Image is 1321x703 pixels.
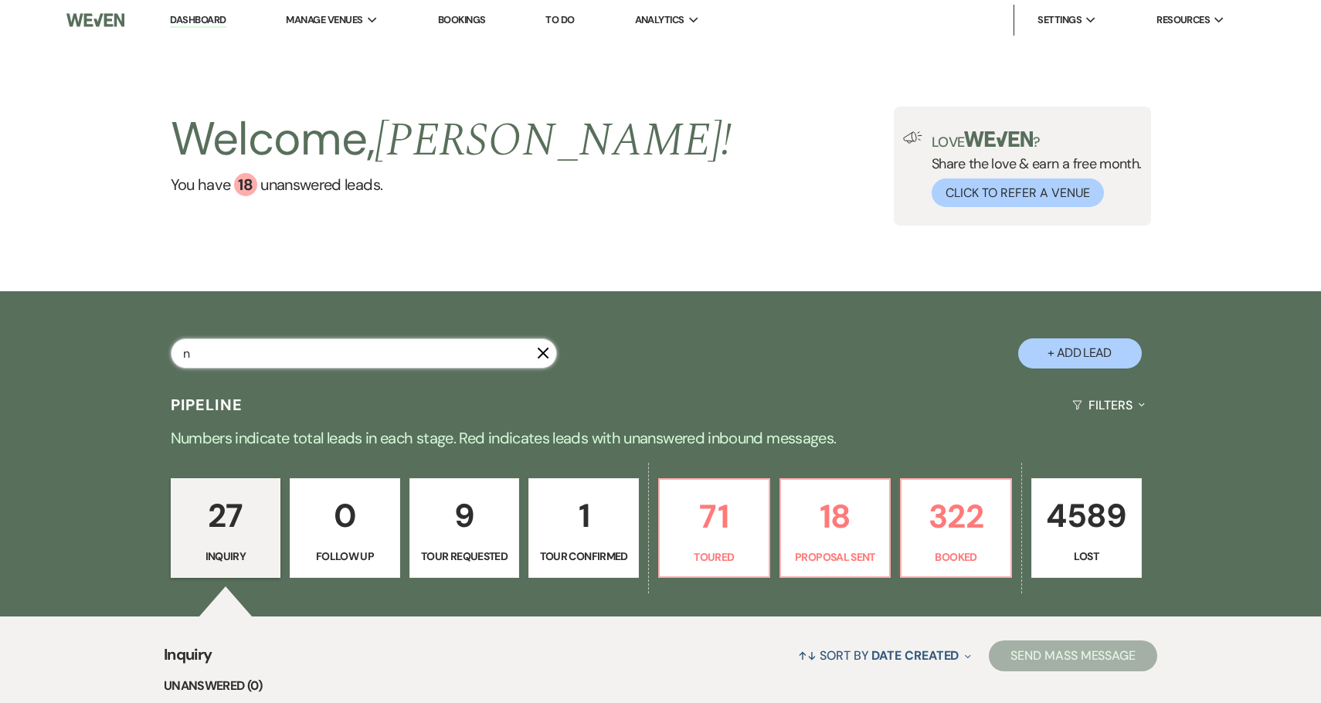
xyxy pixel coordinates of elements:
input: Search by name, event date, email address or phone number [171,338,557,368]
p: 18 [790,491,881,542]
span: Manage Venues [286,12,362,28]
button: Filters [1066,385,1150,426]
span: Inquiry [164,643,212,676]
button: Sort By Date Created [792,635,977,676]
p: 4589 [1041,490,1132,542]
p: Toured [669,548,759,565]
p: Follow Up [300,548,390,565]
img: loud-speaker-illustration.svg [903,131,922,144]
p: 322 [911,491,1001,542]
a: To Do [545,13,574,26]
a: 18Proposal Sent [779,478,891,579]
img: Weven Logo [66,4,125,36]
span: Resources [1156,12,1210,28]
p: Tour Confirmed [538,548,629,565]
a: 322Booked [900,478,1012,579]
img: weven-logo-green.svg [964,131,1033,147]
p: Inquiry [181,548,271,565]
p: 71 [669,491,759,542]
p: 9 [419,490,510,542]
h2: Welcome, [171,107,732,173]
a: You have 18 unanswered leads. [171,173,732,196]
span: Settings [1037,12,1082,28]
p: Love ? [932,131,1142,149]
p: Lost [1041,548,1132,565]
span: Analytics [635,12,684,28]
p: Proposal Sent [790,548,881,565]
span: ↑↓ [798,647,817,664]
a: Bookings [438,13,486,26]
button: + Add Lead [1018,338,1142,368]
span: Date Created [871,647,959,664]
button: Send Mass Message [989,640,1157,671]
p: 0 [300,490,390,542]
div: Share the love & earn a free month. [922,131,1142,207]
p: 27 [181,490,271,542]
a: Dashboard [170,13,226,28]
div: 18 [234,173,257,196]
a: 0Follow Up [290,478,400,579]
p: Tour Requested [419,548,510,565]
span: [PERSON_NAME] ! [375,105,732,176]
a: 27Inquiry [171,478,281,579]
a: 4589Lost [1031,478,1142,579]
a: 1Tour Confirmed [528,478,639,579]
button: Click to Refer a Venue [932,178,1104,207]
a: 9Tour Requested [409,478,520,579]
li: Unanswered (0) [164,676,1157,696]
p: Numbers indicate total leads in each stage. Red indicates leads with unanswered inbound messages. [104,426,1217,450]
p: Booked [911,548,1001,565]
h3: Pipeline [171,394,243,416]
a: 71Toured [658,478,770,579]
p: 1 [538,490,629,542]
